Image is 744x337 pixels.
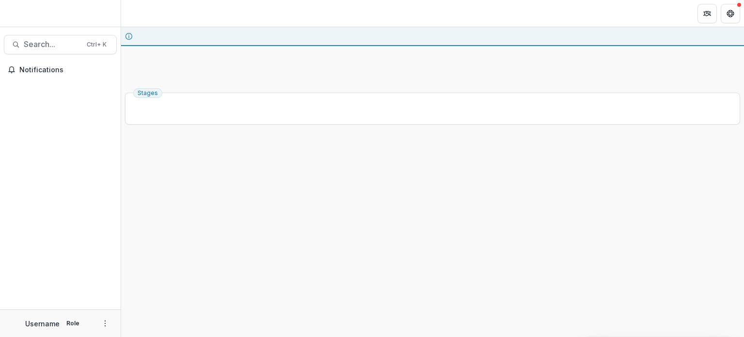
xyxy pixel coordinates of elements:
button: Partners [697,4,717,23]
div: Ctrl + K [85,39,108,50]
span: Stages [138,90,158,96]
p: Role [63,319,82,328]
p: Username [25,319,60,329]
button: Notifications [4,62,117,78]
button: Get Help [721,4,740,23]
span: Search... [24,40,81,49]
button: Search... [4,35,117,54]
button: More [99,318,111,329]
span: Notifications [19,66,113,74]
